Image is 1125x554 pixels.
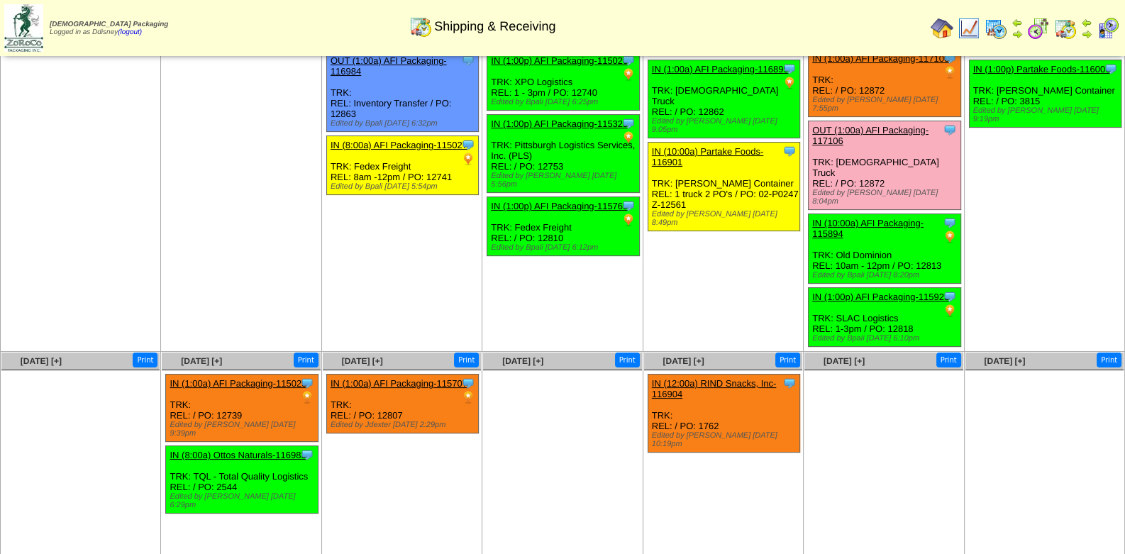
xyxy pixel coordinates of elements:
[326,52,478,132] div: TRK: REL: Inventory Transfer / PO: 12863
[461,152,475,166] img: PO
[782,76,797,90] img: PO
[809,121,960,210] div: TRK: [DEMOGRAPHIC_DATA] Truck REL: / PO: 12872
[648,375,799,453] div: TRK: REL: / PO: 1762
[170,492,317,509] div: Edited by [PERSON_NAME] [DATE] 6:29pm
[166,375,318,442] div: TRK: REL: / PO: 12739
[170,450,306,460] a: IN (8:00a) Ottos Naturals-116983
[1097,353,1121,367] button: Print
[984,356,1025,366] a: [DATE] [+]
[50,21,168,28] span: [DEMOGRAPHIC_DATA] Packaging
[21,356,62,366] a: [DATE] [+]
[491,118,628,129] a: IN (1:00p) AFI Packaging-115325
[812,218,924,239] a: IN (10:00a) AFI Packaging-115894
[812,189,960,206] div: Edited by [PERSON_NAME] [DATE] 8:04pm
[461,390,475,404] img: PO
[487,52,639,111] div: TRK: XPO Logistics REL: 1 - 3pm / PO: 12740
[809,50,960,117] div: TRK: REL: / PO: 12872
[487,197,639,256] div: TRK: Fedex Freight REL: / PO: 12810
[812,96,960,113] div: Edited by [PERSON_NAME] [DATE] 7:55pm
[1081,28,1092,40] img: arrowright.gif
[652,117,799,134] div: Edited by [PERSON_NAME] [DATE] 9:05pm
[652,146,764,167] a: IN (10:00a) Partake Foods-116901
[1104,62,1118,76] img: Tooltip
[985,17,1007,40] img: calendarprod.gif
[331,119,478,128] div: Edited by Bpali [DATE] 6:32pm
[461,138,475,152] img: Tooltip
[973,106,1121,123] div: Edited by [PERSON_NAME] [DATE] 9:19pm
[782,144,797,158] img: Tooltip
[170,421,317,438] div: Edited by [PERSON_NAME] [DATE] 9:39pm
[652,431,799,448] div: Edited by [PERSON_NAME] [DATE] 10:19pm
[342,356,383,366] a: [DATE] [+]
[943,123,957,137] img: Tooltip
[824,356,865,366] a: [DATE] [+]
[621,213,636,227] img: PO
[300,448,314,462] img: Tooltip
[326,375,478,433] div: TRK: REL: / PO: 12807
[118,28,142,36] a: (logout)
[409,15,432,38] img: calendarinout.gif
[166,446,318,514] div: TRK: TQL - Total Quality Logistics REL: / PO: 2544
[648,60,799,138] div: TRK: [DEMOGRAPHIC_DATA] Truck REL: / PO: 12862
[648,143,799,231] div: TRK: [PERSON_NAME] Container REL: 1 truck 2 PO's / PO: 02-P0247 Z-12561
[487,115,639,193] div: TRK: Pittsburgh Logistics Services, Inc. (PLS) REL: / PO: 12753
[294,353,318,367] button: Print
[782,376,797,390] img: Tooltip
[958,17,980,40] img: line_graph.gif
[133,353,157,367] button: Print
[936,353,961,367] button: Print
[943,289,957,304] img: Tooltip
[1012,28,1023,40] img: arrowright.gif
[434,19,555,34] span: Shipping & Receiving
[1097,17,1119,40] img: calendarcustomer.gif
[50,21,168,36] span: Logged in as Ddisney
[621,116,636,131] img: Tooltip
[621,131,636,145] img: PO
[943,304,957,318] img: PO
[1081,17,1092,28] img: arrowleft.gif
[502,356,543,366] a: [DATE] [+]
[331,421,478,429] div: Edited by Jdexter [DATE] 2:29pm
[491,172,638,189] div: Edited by [PERSON_NAME] [DATE] 5:56pm
[931,17,953,40] img: home.gif
[1012,17,1023,28] img: arrowleft.gif
[615,353,640,367] button: Print
[181,356,222,366] a: [DATE] [+]
[331,55,447,77] a: OUT (1:00a) AFI Packaging-116984
[809,214,960,284] div: TRK: Old Dominion REL: 10am - 12pm / PO: 12813
[652,378,777,399] a: IN (12:00a) RIND Snacks, Inc-116904
[300,390,314,404] img: PO
[170,378,306,389] a: IN (1:00a) AFI Packaging-115025
[775,353,800,367] button: Print
[812,125,929,146] a: OUT (1:00a) AFI Packaging-117106
[1027,17,1050,40] img: calendarblend.gif
[973,64,1111,74] a: IN (1:00p) Partake Foods-116006
[326,136,478,195] div: TRK: Fedex Freight REL: 8am -12pm / PO: 12741
[491,201,628,211] a: IN (1:00p) AFI Packaging-115769
[491,243,638,252] div: Edited by Bpali [DATE] 6:12pm
[943,65,957,79] img: PO
[943,216,957,230] img: Tooltip
[652,64,789,74] a: IN (1:00a) AFI Packaging-116899
[491,98,638,106] div: Edited by Bpali [DATE] 6:25pm
[4,4,43,52] img: zoroco-logo-small.webp
[300,376,314,390] img: Tooltip
[652,210,799,227] div: Edited by [PERSON_NAME] [DATE] 8:49pm
[812,334,960,343] div: Edited by Bpali [DATE] 6:10pm
[331,182,478,191] div: Edited by Bpali [DATE] 5:54pm
[782,62,797,76] img: Tooltip
[969,60,1121,128] div: TRK: [PERSON_NAME] Container REL: / PO: 3815
[621,67,636,82] img: PO
[454,353,479,367] button: Print
[809,288,960,347] div: TRK: SLAC Logistics REL: 1-3pm / PO: 12818
[1054,17,1077,40] img: calendarinout.gif
[663,356,704,366] a: [DATE] [+]
[331,378,467,389] a: IN (1:00a) AFI Packaging-115707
